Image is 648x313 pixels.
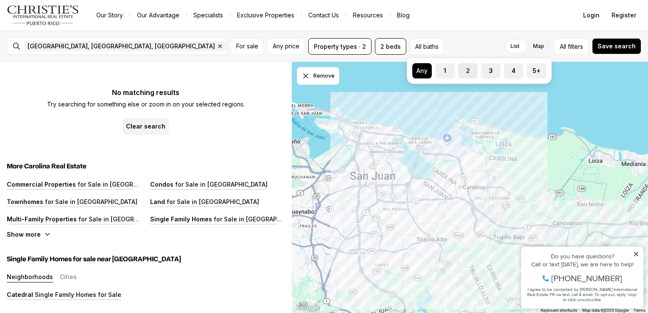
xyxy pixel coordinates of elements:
a: Catedral Single Family Homes for Sale [7,291,121,298]
span: [GEOGRAPHIC_DATA], [GEOGRAPHIC_DATA], [GEOGRAPHIC_DATA] [28,43,215,50]
a: Townhomes for Sale in [GEOGRAPHIC_DATA] [7,198,137,205]
a: Exclusive Properties [230,9,301,21]
button: Login [578,7,605,24]
button: Cities [60,274,77,282]
p: Single Family Homes [150,215,212,223]
a: Our Story [89,9,130,21]
a: Multi-Family Properties for Sale in [GEOGRAPHIC_DATA] [7,215,171,223]
p: Try searching for something else or zoom in on your selected regions. [47,99,245,109]
button: Allfilters [554,38,589,55]
label: 5+ [527,63,546,78]
span: filters [568,42,583,51]
p: for Sale in [GEOGRAPHIC_DATA] [43,198,137,205]
span: For sale [236,43,258,50]
h5: More Carolina Real Estate [7,162,285,170]
span: Register [612,12,636,19]
p: Condos [150,181,173,188]
a: Blog [390,9,416,21]
button: Property types · 2 [308,38,371,55]
button: Any price [267,38,305,55]
label: List [504,39,526,54]
p: Townhomes [7,198,43,205]
button: Show more [7,231,51,238]
p: Single Family Homes for Sale [33,291,121,298]
p: for Sale in [GEOGRAPHIC_DATA] [77,215,171,223]
label: 1 [435,63,455,78]
span: All [560,42,566,51]
h5: Single Family Homes for sale near [GEOGRAPHIC_DATA] [7,255,285,263]
div: Do you have questions? [9,19,123,25]
label: 2 [458,63,478,78]
p: for Sale in [GEOGRAPHIC_DATA] [165,198,259,205]
span: Login [583,12,600,19]
p: Catedral [7,291,33,298]
a: Condos for Sale in [GEOGRAPHIC_DATA] [150,181,268,188]
p: No matching results [47,89,245,96]
div: Call or text [DATE], we are here to help! [9,27,123,33]
p: for Sale in [GEOGRAPHIC_DATA] [76,181,170,188]
button: Contact Us [302,9,346,21]
a: Land for Sale in [GEOGRAPHIC_DATA] [150,198,259,205]
span: [PHONE_NUMBER] [35,40,106,48]
button: For sale [231,38,264,55]
a: Resources [346,9,390,21]
label: Map [526,39,551,54]
label: 3 [481,63,500,78]
button: Clear search [123,118,169,135]
p: Multi-Family Properties [7,215,77,223]
p: for Sale in [GEOGRAPHIC_DATA] [212,215,306,223]
button: Save search [592,38,641,54]
span: Any price [273,43,299,50]
button: 2 beds [375,38,406,55]
img: logo [7,5,79,25]
span: Save search [598,43,636,50]
p: for Sale in [GEOGRAPHIC_DATA] [173,181,268,188]
label: Any [412,63,432,78]
a: Specialists [187,9,230,21]
a: Commercial Properties for Sale in [GEOGRAPHIC_DATA] [7,181,170,188]
a: Our Advantage [130,9,186,21]
p: Commercial Properties [7,181,76,188]
span: I agree to be contacted by [PERSON_NAME] International Real Estate PR via text, call & email. To ... [11,52,121,68]
p: Clear search [126,123,165,130]
button: Neighborhoods [7,274,53,282]
a: Single Family Homes for Sale in [GEOGRAPHIC_DATA] [150,215,306,223]
label: 4 [504,63,523,78]
button: Register [606,7,641,24]
button: All baths [410,38,444,55]
button: Dismiss drawing [297,67,339,85]
p: Land [150,198,165,205]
